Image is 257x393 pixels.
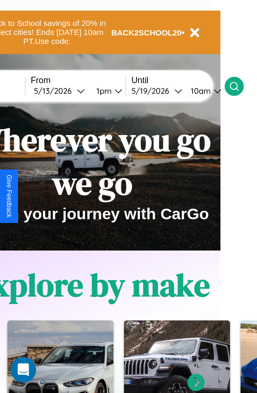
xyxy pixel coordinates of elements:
button: 5/13/2026 [31,85,88,96]
div: 10am [185,86,214,96]
div: Give Feedback [5,175,13,218]
button: 10am [182,85,225,96]
label: From [31,76,126,85]
div: 1pm [91,86,114,96]
div: 5 / 13 / 2026 [34,86,77,96]
div: 5 / 19 / 2026 [131,86,174,96]
div: Open Intercom Messenger [11,357,36,382]
b: BACK2SCHOOL20 [111,28,182,37]
button: 1pm [88,85,126,96]
label: Until [131,76,225,85]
